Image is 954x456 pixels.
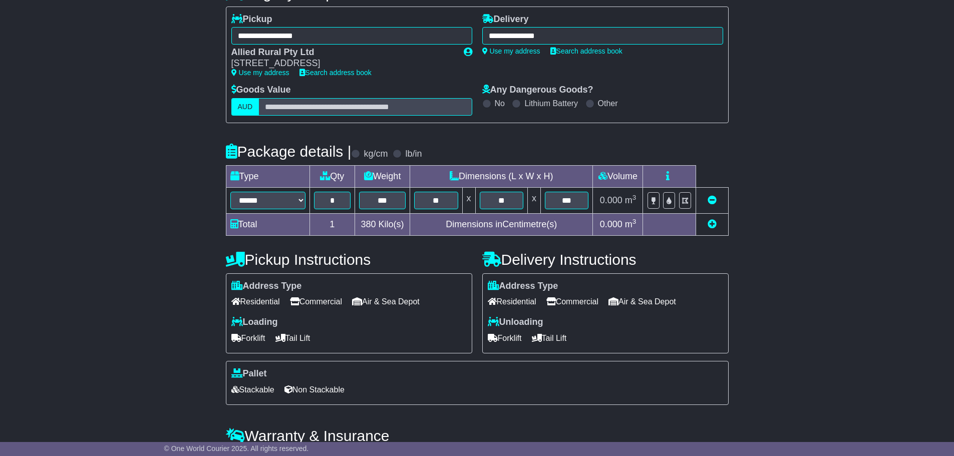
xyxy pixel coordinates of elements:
span: Forklift [231,330,265,346]
td: Kilo(s) [355,213,410,235]
span: Non Stackable [284,382,345,397]
label: lb/in [405,149,422,160]
sup: 3 [632,218,637,225]
h4: Delivery Instructions [482,251,729,268]
label: Pallet [231,368,267,379]
span: Air & Sea Depot [608,294,676,309]
label: Any Dangerous Goods? [482,85,593,96]
h4: Package details | [226,143,352,160]
td: Dimensions (L x W x H) [410,165,593,187]
td: Dimensions in Centimetre(s) [410,213,593,235]
label: Address Type [488,281,558,292]
label: Address Type [231,281,302,292]
span: m [625,219,637,229]
span: 0.000 [600,219,622,229]
label: Pickup [231,14,272,25]
div: [STREET_ADDRESS] [231,58,454,69]
span: Forklift [488,330,522,346]
h4: Pickup Instructions [226,251,472,268]
sup: 3 [632,194,637,201]
label: Goods Value [231,85,291,96]
td: x [527,187,540,213]
label: Other [598,99,618,108]
label: Delivery [482,14,529,25]
td: 1 [309,213,355,235]
span: Residential [488,294,536,309]
span: Tail Lift [532,330,567,346]
label: No [495,99,505,108]
span: Commercial [290,294,342,309]
label: Unloading [488,317,543,328]
span: © One World Courier 2025. All rights reserved. [164,444,309,452]
span: 380 [361,219,376,229]
label: Lithium Battery [524,99,578,108]
label: kg/cm [364,149,388,160]
td: Type [226,165,309,187]
h4: Warranty & Insurance [226,427,729,444]
span: Stackable [231,382,274,397]
td: x [462,187,475,213]
a: Search address book [299,69,372,77]
td: Weight [355,165,410,187]
span: Air & Sea Depot [352,294,420,309]
span: Tail Lift [275,330,310,346]
span: Residential [231,294,280,309]
span: Commercial [546,294,598,309]
label: AUD [231,98,259,116]
div: Allied Rural Pty Ltd [231,47,454,58]
span: 0.000 [600,195,622,205]
a: Use my address [482,47,540,55]
a: Use my address [231,69,289,77]
label: Loading [231,317,278,328]
td: Total [226,213,309,235]
a: Remove this item [708,195,717,205]
a: Search address book [550,47,622,55]
td: Volume [593,165,643,187]
span: m [625,195,637,205]
td: Qty [309,165,355,187]
a: Add new item [708,219,717,229]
